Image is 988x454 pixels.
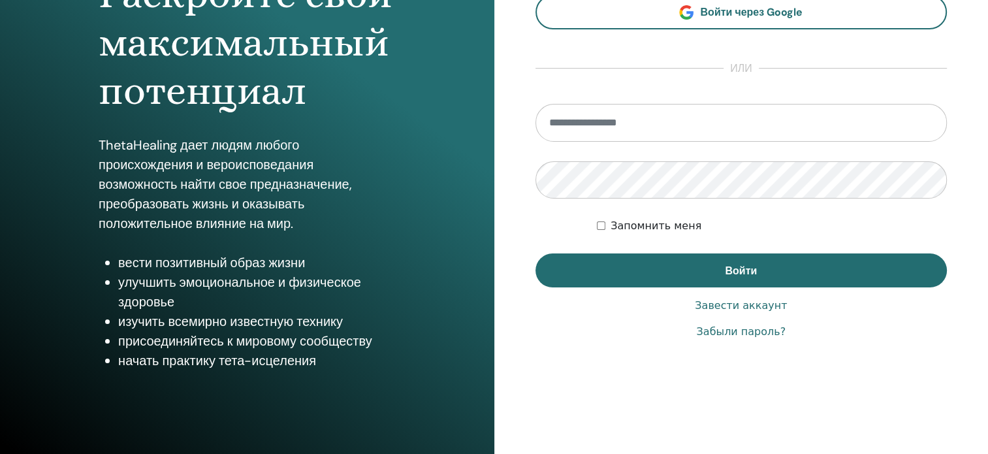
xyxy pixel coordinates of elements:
[99,137,352,232] font: ThetaHealing дает людям любого происхождения и вероисповедания возможность найти свое предназначе...
[611,219,701,232] font: Запомнить меня
[535,253,948,287] button: Войти
[700,5,803,19] font: Войти через Google
[597,218,947,234] div: Оставьте меня аутентифицированным на неопределенный срок или пока я не выйду из системы вручную
[725,264,757,278] font: Войти
[118,274,361,310] font: улучшить эмоциональное и физическое здоровье
[696,324,786,340] a: Забыли пароль?
[118,332,372,349] font: присоединяйтесь к мировому сообществу
[695,298,787,314] a: Завести аккаунт
[730,61,752,75] font: или
[118,313,343,330] font: изучить всемирно известную технику
[118,254,305,271] font: вести позитивный образ жизни
[696,325,786,338] font: Забыли пароль?
[695,299,787,312] font: Завести аккаунт
[118,352,316,369] font: начать практику тета-исцеления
